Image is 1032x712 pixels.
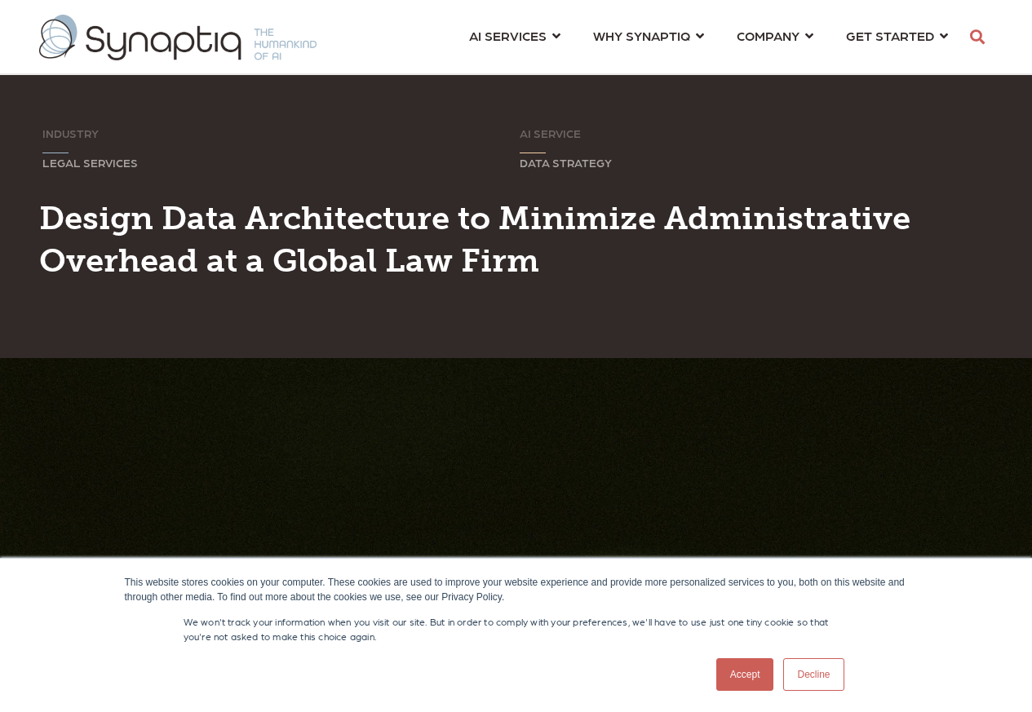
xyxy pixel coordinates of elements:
a: COMPANY [737,20,813,51]
svg: Sorry, your browser does not support inline SVG. [520,153,546,154]
a: Accept [716,658,774,691]
span: AI SERVICES [469,24,547,46]
img: synaptiq logo-2 [39,15,317,60]
a: Decline [783,658,844,691]
span: GET STARTED [846,24,934,46]
span: WHY SYNAPTIQ [593,24,690,46]
svg: Sorry, your browser does not support inline SVG. [42,153,69,154]
span: Design Data Architecture to Minimize Administrative Overhead at a Global Law Firm [39,198,910,280]
span: LEGAL SERVICES [42,156,138,169]
nav: menu [453,8,964,67]
a: GET STARTED [846,20,948,51]
span: AI SERVICE [520,126,581,139]
a: AI SERVICES [469,20,560,51]
span: INDUSTRY [42,126,99,139]
span: DATA STRATEGY [520,156,612,169]
span: COMPANY [737,24,799,46]
div: This website stores cookies on your computer. These cookies are used to improve your website expe... [125,575,908,604]
p: We won't track your information when you visit our site. But in order to comply with your prefere... [184,614,849,643]
a: WHY SYNAPTIQ [593,20,704,51]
